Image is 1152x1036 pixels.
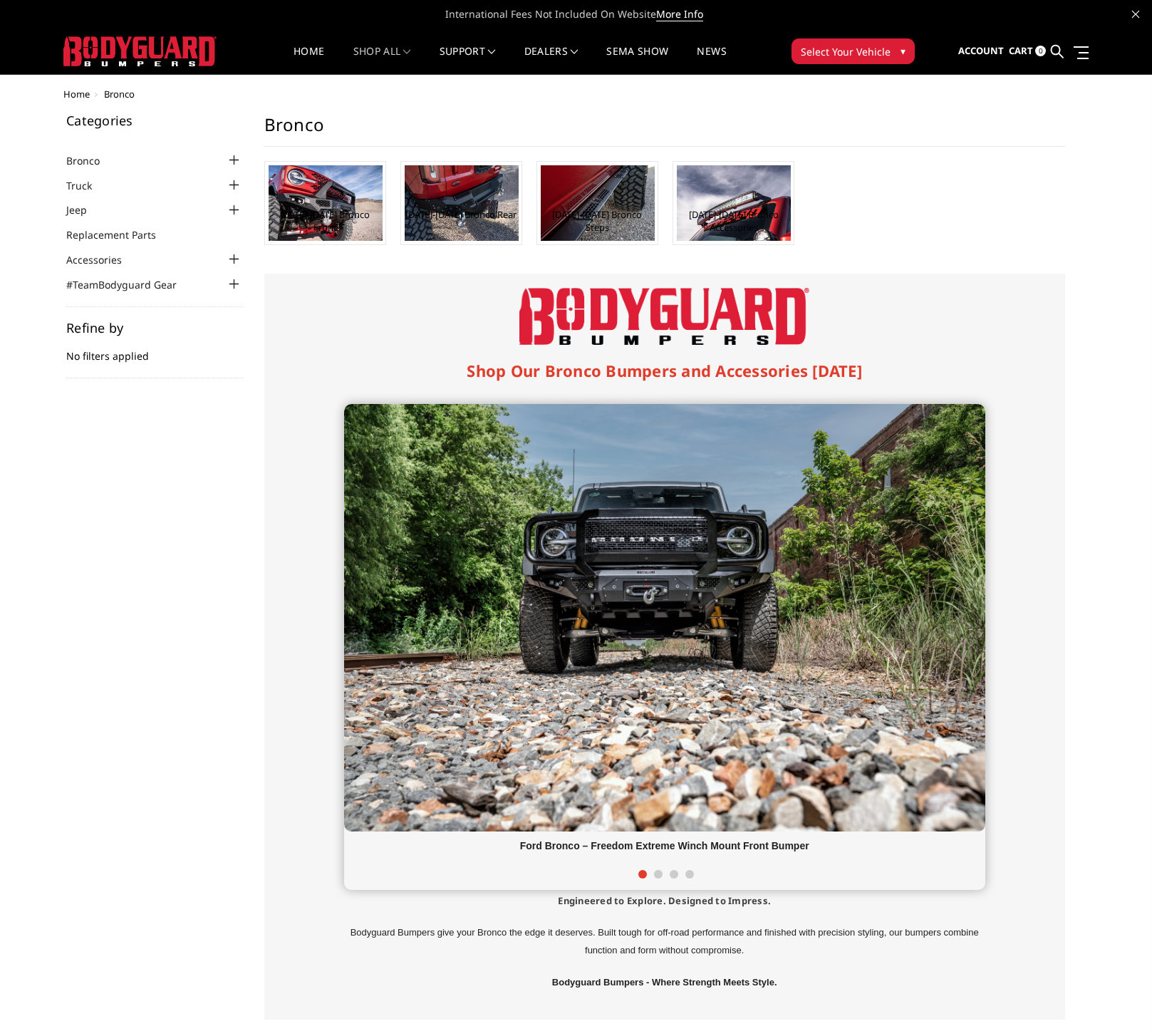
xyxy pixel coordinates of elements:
img: Bronco Slide 1 [344,404,985,832]
span: 0 [1035,46,1046,56]
a: Replacement Parts [66,227,174,242]
a: [DATE]-[DATE] Bronco Accessories [677,208,790,234]
span: Bronco [104,88,135,100]
img: Bodyguard Bumpers Logo [519,288,809,345]
a: Truck [66,178,110,193]
h1: Bronco [264,114,1065,147]
a: Dealers [524,46,578,74]
a: More Info [656,7,703,21]
h1: Shop Our Bronco Bumpers and Accessories [DATE] [344,359,985,383]
a: Home [294,46,324,74]
a: Account [958,32,1004,71]
span: ▾ [901,43,905,58]
a: Accessories [66,252,140,267]
span: Engineered to Explore. Designed to Impress. [558,894,771,907]
a: [DATE]-[DATE] Bronco Front [269,208,382,234]
a: #TeamBodyguard Gear [66,277,194,292]
span: Cart [1009,44,1033,57]
a: Support [440,46,496,74]
h5: Categories [66,114,243,127]
span: Bodyguard Bumpers - Where Strength Meets Style. [552,977,777,988]
a: Jeep [66,202,105,217]
span: Bodyguard Bumpers give your Bronco the edge it deserves. Built tough for off-road performance and... [351,927,979,955]
button: Select Your Vehicle [792,38,915,64]
a: [DATE]-[DATE] Bronco Rear [405,208,517,221]
a: Cart 0 [1009,32,1046,71]
a: News [697,46,726,74]
a: Bronco [66,153,118,168]
img: BODYGUARD BUMPERS [63,36,217,66]
span: Account [958,44,1004,57]
div: No filters applied [66,321,243,378]
div: Ford Bronco – Freedom Extreme Winch Mount Front Bumper [344,832,985,861]
a: shop all [353,46,411,74]
h5: Refine by [66,321,243,334]
a: [DATE]-[DATE] Bronco Steps [541,208,654,234]
a: SEMA Show [606,46,668,74]
span: Select Your Vehicle [801,44,891,59]
a: Home [63,88,90,100]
